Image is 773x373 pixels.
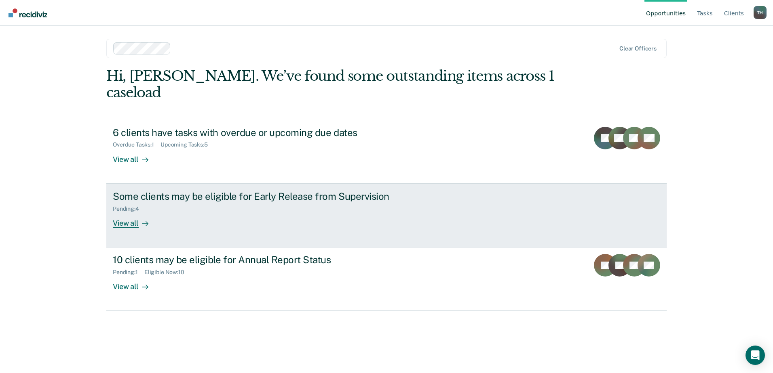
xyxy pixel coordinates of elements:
div: View all [113,276,158,291]
a: Some clients may be eligible for Early Release from SupervisionPending:4View all [106,184,667,247]
div: View all [113,212,158,228]
div: Upcoming Tasks : 5 [161,141,214,148]
div: Pending : 1 [113,269,144,276]
div: Overdue Tasks : 1 [113,141,161,148]
a: 6 clients have tasks with overdue or upcoming due datesOverdue Tasks:1Upcoming Tasks:5View all [106,120,667,184]
div: Some clients may be eligible for Early Release from Supervision [113,191,397,202]
div: Open Intercom Messenger [746,346,765,365]
div: 6 clients have tasks with overdue or upcoming due dates [113,127,397,138]
div: 10 clients may be eligible for Annual Report Status [113,254,397,266]
img: Recidiviz [8,8,47,17]
div: Pending : 4 [113,205,146,212]
div: Eligible Now : 10 [144,269,191,276]
div: T H [754,6,767,19]
a: 10 clients may be eligible for Annual Report StatusPending:1Eligible Now:10View all [106,247,667,311]
div: Hi, [PERSON_NAME]. We’ve found some outstanding items across 1 caseload [106,68,555,101]
button: Profile dropdown button [754,6,767,19]
div: Clear officers [619,45,657,52]
div: View all [113,148,158,164]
